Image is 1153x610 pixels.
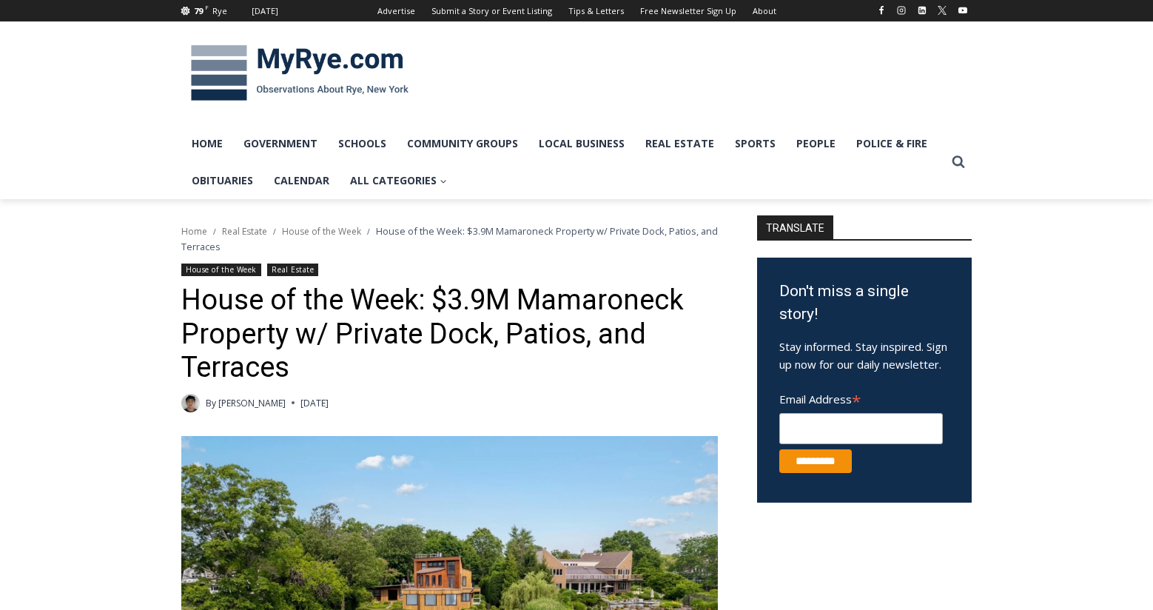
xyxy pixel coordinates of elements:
span: All Categories [350,172,447,189]
img: MyRye.com [181,35,418,112]
span: By [206,396,216,410]
strong: TRANSLATE [757,215,833,239]
span: House of the Week: $3.9M Mamaroneck Property w/ Private Dock, Patios, and Terraces [181,224,718,252]
a: All Categories [340,162,457,199]
a: Linkedin [913,1,931,19]
a: Facebook [873,1,890,19]
div: Rye [212,4,227,18]
div: [DATE] [252,4,278,18]
a: Author image [181,394,200,412]
a: [PERSON_NAME] [218,397,286,409]
a: Government [233,125,328,162]
span: / [213,227,216,237]
span: / [367,227,370,237]
a: Real Estate [222,225,267,238]
a: Sports [725,125,786,162]
span: 79 [194,5,203,16]
a: Real Estate [267,264,318,276]
a: Community Groups [397,125,528,162]
nav: Primary Navigation [181,125,945,200]
button: View Search Form [945,149,972,175]
a: Schools [328,125,397,162]
label: Email Address [779,384,943,411]
span: F [205,3,209,11]
a: Instagram [893,1,910,19]
a: X [933,1,951,19]
a: YouTube [954,1,972,19]
img: Patel, Devan - bio cropped 200x200 [181,394,200,412]
a: Calendar [263,162,340,199]
a: Local Business [528,125,635,162]
a: Real Estate [635,125,725,162]
span: / [273,227,276,237]
a: Obituaries [181,162,263,199]
time: [DATE] [300,396,329,410]
a: House of the Week [181,264,261,276]
a: People [786,125,846,162]
h1: House of the Week: $3.9M Mamaroneck Property w/ Private Dock, Patios, and Terraces [181,284,718,385]
nav: Breadcrumbs [181,224,718,254]
a: Home [181,125,233,162]
h3: Don't miss a single story! [779,280,949,326]
p: Stay informed. Stay inspired. Sign up now for our daily newsletter. [779,338,949,373]
a: Home [181,225,207,238]
a: House of the Week [282,225,361,238]
a: Police & Fire [846,125,938,162]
